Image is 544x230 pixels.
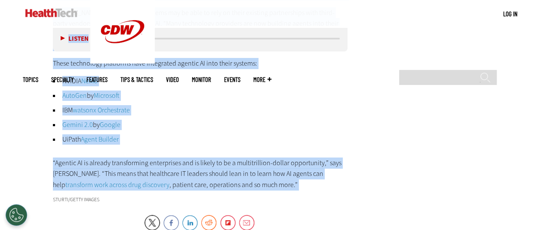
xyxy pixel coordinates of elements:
div: User menu [503,9,517,18]
li: by [53,91,348,101]
a: Microsoft [94,91,120,100]
li: UiPath [53,134,348,145]
a: Features [86,76,108,83]
span: Topics [23,76,38,83]
button: Open Preferences [6,204,27,226]
span: Specialty [51,76,74,83]
div: sturti/Getty Images [53,197,348,202]
a: CDW [90,57,155,66]
span: More [253,76,271,83]
li: by [53,120,348,130]
a: Agent Builder [81,135,119,144]
a: Google [100,120,120,129]
a: Events [224,76,240,83]
a: transform work across drug discovery [65,180,169,189]
img: Home [25,9,77,17]
a: Log in [503,10,517,18]
p: “Agentic AI is already transforming enterprises and is likely to be a multitrillion-dollar opport... [53,157,348,191]
a: MonITor [192,76,211,83]
a: Tips & Tactics [120,76,153,83]
a: AutoGen [62,91,87,100]
a: Video [166,76,179,83]
a: Gemini 2.0 [62,120,93,129]
div: Cookies Settings [6,204,27,226]
a: watsonx Orchestrate [73,106,130,115]
li: IBM [53,105,348,115]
